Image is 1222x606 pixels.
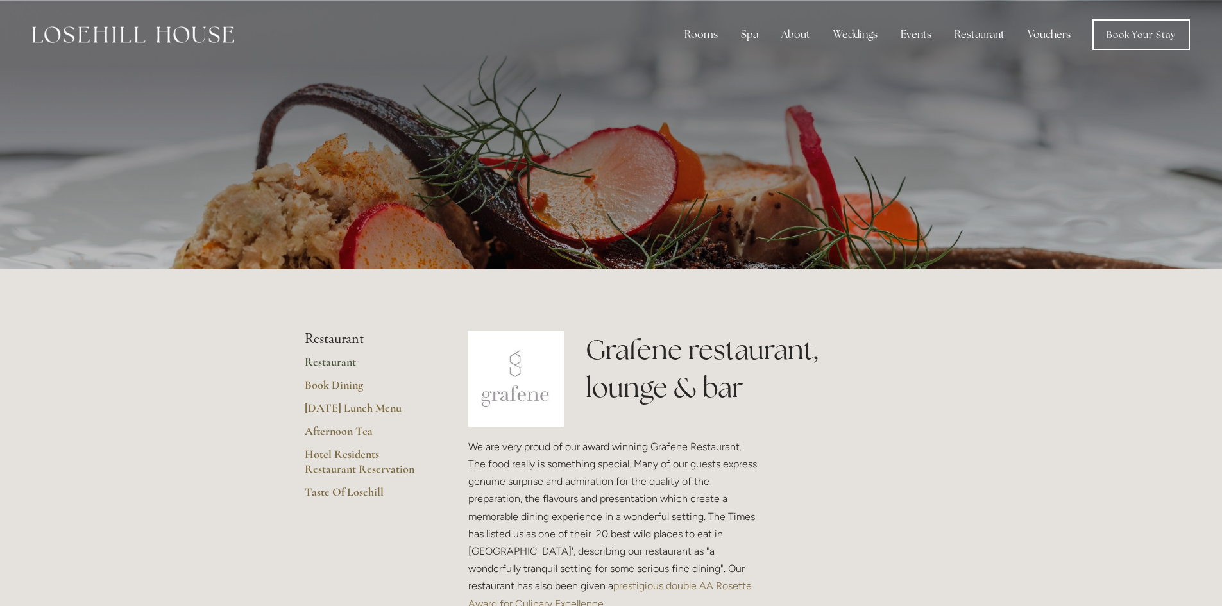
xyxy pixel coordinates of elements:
[823,22,888,47] div: Weddings
[305,355,427,378] a: Restaurant
[890,22,942,47] div: Events
[731,22,768,47] div: Spa
[305,424,427,447] a: Afternoon Tea
[944,22,1015,47] div: Restaurant
[305,401,427,424] a: [DATE] Lunch Menu
[771,22,820,47] div: About
[305,378,427,401] a: Book Dining
[586,331,917,407] h1: Grafene restaurant, lounge & bar
[305,485,427,508] a: Taste Of Losehill
[468,331,564,427] img: grafene.jpg
[1092,19,1190,50] a: Book Your Stay
[1017,22,1081,47] a: Vouchers
[674,22,728,47] div: Rooms
[305,447,427,485] a: Hotel Residents Restaurant Reservation
[305,331,427,348] li: Restaurant
[32,26,234,43] img: Losehill House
